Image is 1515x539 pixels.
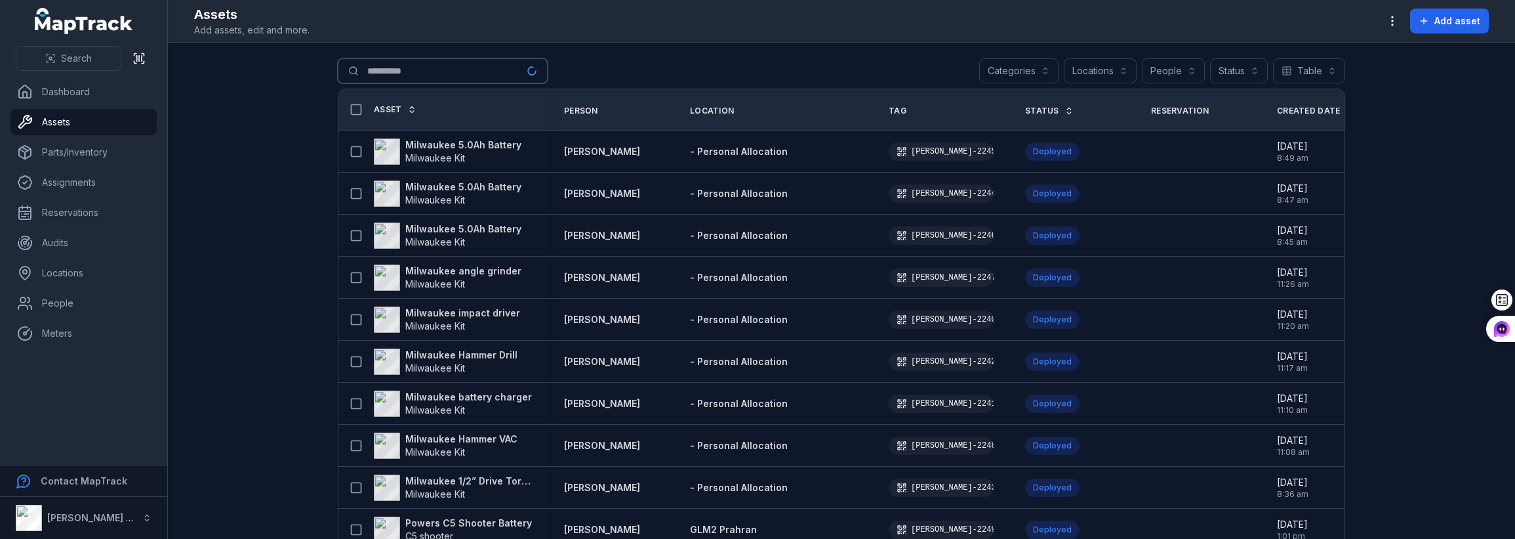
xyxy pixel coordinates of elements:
span: 11:10 am [1277,405,1308,416]
strong: Milwaukee Hammer Drill [405,349,517,362]
a: [PERSON_NAME] [564,397,640,410]
span: GLM2 Prahran [690,524,757,535]
button: People [1142,58,1205,83]
a: MapTrack [35,8,133,34]
div: Deployed [1025,184,1080,203]
span: - Personal Allocation [690,188,788,199]
span: Milwaukee Kit [405,362,465,374]
span: [DATE] [1277,518,1308,531]
a: [PERSON_NAME] [564,313,640,326]
strong: Milwaukee 5.0Ah Battery [405,139,521,152]
div: Deployed [1025,226,1080,245]
a: [PERSON_NAME] [564,229,640,242]
time: 5/13/2025, 11:20:46 AM [1277,308,1309,332]
a: [PERSON_NAME] [564,187,640,200]
a: Assignments [10,169,157,196]
span: - Personal Allocation [690,440,788,451]
div: Deployed [1025,353,1080,371]
strong: [PERSON_NAME] Air [47,512,138,523]
time: 6/30/2025, 8:47:06 AM [1277,182,1308,205]
span: 11:20 am [1277,321,1309,332]
time: 6/30/2025, 8:49:25 AM [1277,140,1308,163]
div: Deployed [1025,479,1080,497]
a: - Personal Allocation [690,271,788,284]
a: - Personal Allocation [690,229,788,242]
a: Parts/Inventory [10,139,157,165]
span: [DATE] [1277,140,1308,153]
span: 11:26 am [1277,279,1309,290]
a: Reservations [10,200,157,226]
div: Deployed [1025,437,1080,455]
a: - Personal Allocation [690,313,788,326]
span: 8:36 am [1277,489,1308,500]
time: 5/13/2025, 11:26:55 AM [1277,266,1309,290]
span: - Personal Allocation [690,230,788,241]
span: [DATE] [1277,434,1310,447]
a: Created Date [1277,106,1355,116]
span: Milwaukee Kit [405,278,465,290]
span: - Personal Allocation [690,314,788,325]
div: [PERSON_NAME]-2247 [889,269,994,287]
span: Add assets, edit and more. [194,24,310,37]
span: [DATE] [1277,224,1308,237]
strong: Milwaukee Hammer VAC [405,433,517,446]
span: Milwaukee Kit [405,488,465,500]
a: People [10,290,157,316]
a: GLM2 Prahran [690,523,757,536]
a: - Personal Allocation [690,187,788,200]
div: [PERSON_NAME]-2244 [889,184,994,203]
div: Deployed [1025,269,1080,287]
strong: Contact MapTrack [41,475,127,486]
span: - Personal Allocation [690,356,788,367]
a: Audits [10,230,157,256]
a: Milwaukee battery chargerMilwaukee Kit [374,391,532,417]
span: Reservation [1151,106,1209,116]
span: [DATE] [1277,308,1309,321]
a: Milwaukee 5.0Ah BatteryMilwaukee Kit [374,139,521,165]
strong: Milwaukee angle grinder [405,265,521,278]
div: [PERSON_NAME]-2243 [889,479,994,497]
a: [PERSON_NAME] [564,355,640,368]
a: Milwaukee Hammer DrillMilwaukee Kit [374,349,517,375]
span: Milwaukee Kit [405,152,465,163]
span: 8:49 am [1277,153,1308,163]
div: Deployed [1025,142,1080,161]
span: Milwaukee Kit [405,320,465,332]
div: Deployed [1025,311,1080,329]
a: Assets [10,109,157,135]
span: - Personal Allocation [690,398,788,409]
span: 11:17 am [1277,363,1308,374]
span: Search [61,52,92,65]
span: 8:45 am [1277,237,1308,248]
h2: Assets [194,5,310,24]
div: Deployed [1025,521,1080,539]
a: [PERSON_NAME] [564,481,640,494]
strong: Powers C5 Shooter Battery [405,517,532,530]
a: Locations [10,260,157,286]
span: Person [564,106,598,116]
time: 5/13/2025, 11:08:09 AM [1277,434,1310,458]
a: [PERSON_NAME] [564,523,640,536]
a: Asset [374,104,416,115]
span: [DATE] [1277,266,1309,279]
strong: [PERSON_NAME] [564,271,640,284]
a: [PERSON_NAME] [564,439,640,452]
a: Status [1025,106,1074,116]
span: Add asset [1434,14,1480,28]
a: - Personal Allocation [690,481,788,494]
time: 5/13/2025, 11:10:37 AM [1277,392,1308,416]
div: Deployed [1025,395,1080,413]
a: Milwaukee impact driverMilwaukee Kit [374,307,520,333]
div: [PERSON_NAME]-2245 [889,142,994,161]
a: [PERSON_NAME] [564,145,640,158]
strong: Milwaukee 5.0Ah Battery [405,223,521,236]
div: [PERSON_NAME]-2242 [889,353,994,371]
span: Asset [374,104,402,115]
span: 11:08 am [1277,447,1310,458]
span: Milwaukee Kit [405,404,465,416]
a: Milwaukee 1/2” Drive Torque WrenchMilwaukee Kit [374,475,533,501]
span: [DATE] [1277,182,1308,195]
